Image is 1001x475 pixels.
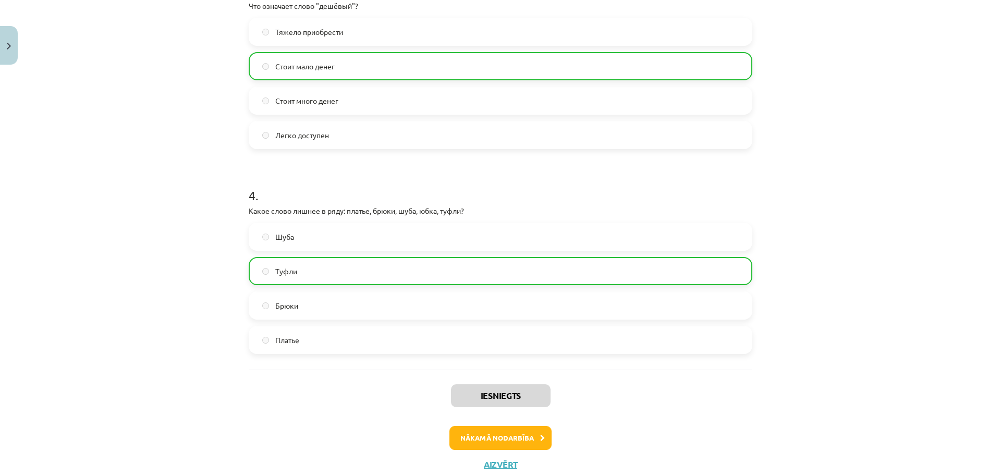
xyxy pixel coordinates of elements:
[249,1,752,11] p: Что означает слово "дешёвый"?
[7,43,11,50] img: icon-close-lesson-0947bae3869378f0d4975bcd49f059093ad1ed9edebbc8119c70593378902aed.svg
[449,426,552,450] button: Nākamā nodarbība
[481,459,520,470] button: Aizvērt
[275,266,297,277] span: Туфли
[262,302,269,309] input: Брюки
[275,130,329,141] span: Легко доступен
[262,132,269,139] input: Легко доступен
[262,234,269,240] input: Шуба
[275,335,299,346] span: Платье
[249,205,752,216] p: Какое слово лишнее в ряду: платье, брюки, шуба, юбка, туфли?
[275,95,338,106] span: Стоит много денег
[262,98,269,104] input: Стоит много денег
[262,337,269,344] input: Платье
[275,61,335,72] span: Стоит мало денег
[275,27,343,38] span: Тяжело приобрести
[275,300,298,311] span: Брюки
[262,63,269,70] input: Стоит мало денег
[275,232,294,242] span: Шуба
[262,268,269,275] input: Туфли
[262,29,269,35] input: Тяжело приобрести
[451,384,551,407] button: Iesniegts
[249,170,752,202] h1: 4 .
